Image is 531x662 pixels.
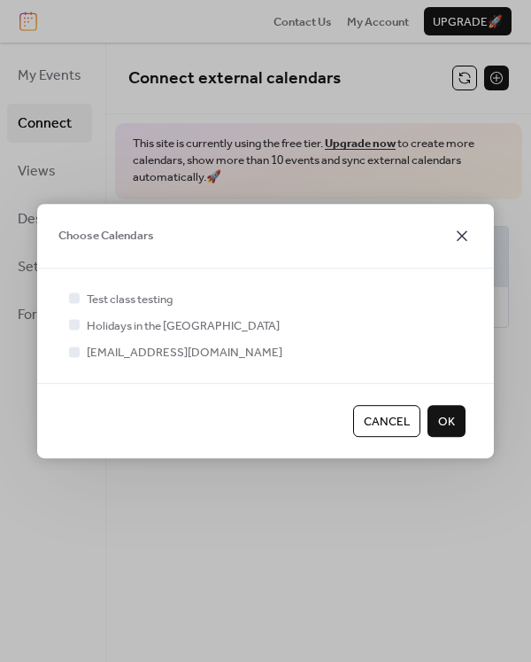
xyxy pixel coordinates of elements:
button: OK [427,405,466,437]
button: Cancel [353,405,420,437]
span: Cancel [364,413,410,431]
span: Test class testing [87,291,173,308]
span: [EMAIL_ADDRESS][DOMAIN_NAME] [87,345,282,362]
span: OK [438,413,455,431]
span: Choose Calendars [58,227,154,245]
span: Holidays in the [GEOGRAPHIC_DATA] [87,317,280,335]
